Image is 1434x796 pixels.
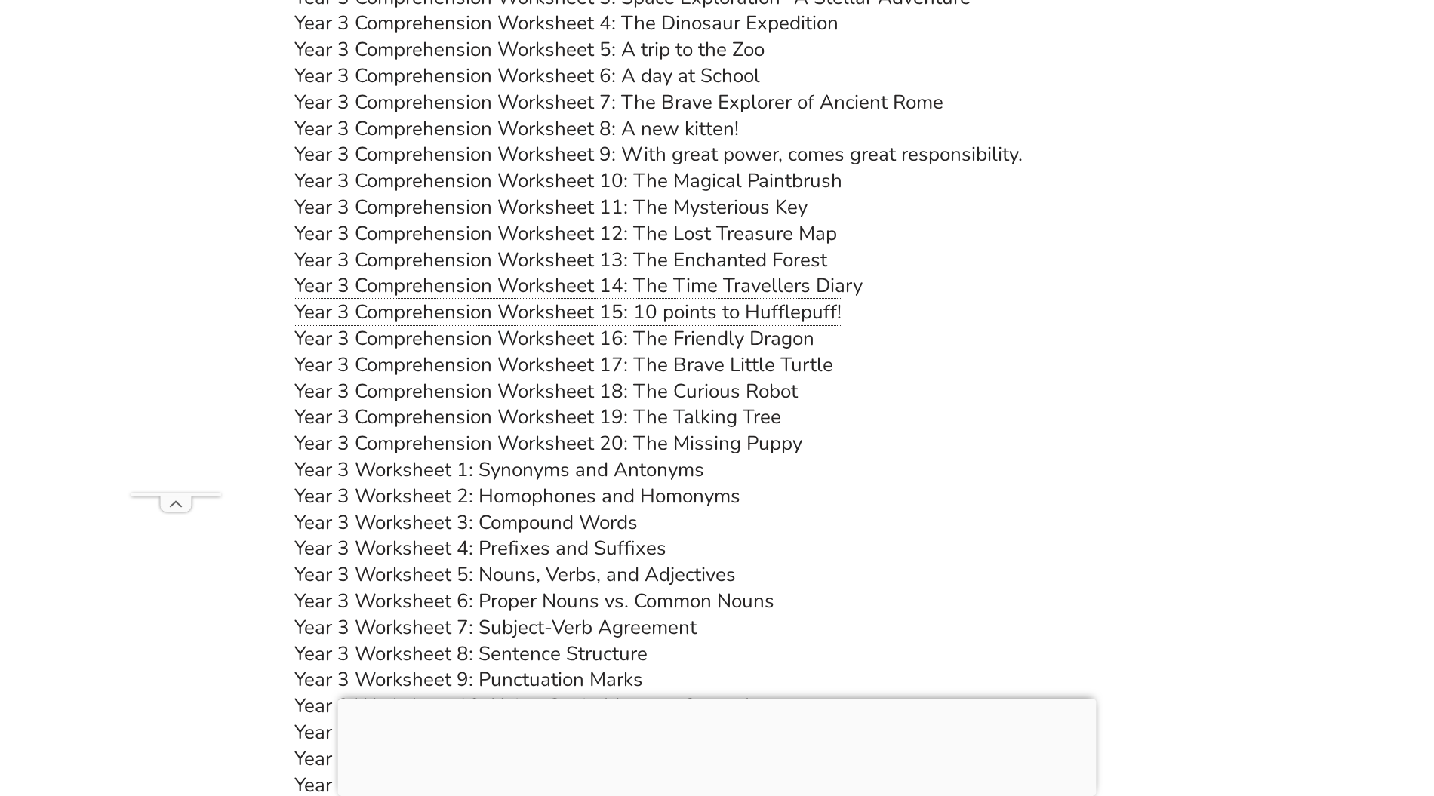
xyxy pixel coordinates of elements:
[294,666,643,693] a: Year 3 Worksheet 9: Punctuation Marks
[131,40,221,493] iframe: Advertisement
[294,115,739,142] a: Year 3 Comprehension Worksheet 8: A new kitten!
[1183,625,1434,796] iframe: Chat Widget
[294,719,758,745] a: Year 3 Worksheet 11: Contractions and Apostrophes
[294,89,943,115] a: Year 3 Comprehension Worksheet 7: The Brave Explorer of Ancient Rome
[294,220,837,247] a: Year 3 Comprehension Worksheet 12: The Lost Treasure Map
[294,194,808,220] a: Year 3 Comprehension Worksheet 11: The Mysterious Key
[294,588,774,614] a: Year 3 Worksheet 6: Proper Nouns vs. Common Nouns
[294,404,781,430] a: Year 3 Comprehension Worksheet 19: The Talking Tree
[294,561,736,588] a: Year 3 Worksheet 5: Nouns, Verbs, and Adjectives
[294,299,842,325] a: Year 3 Comprehension Worksheet 15: 10 points to Hufflepuff!
[338,699,1097,792] iframe: Advertisement
[294,378,798,404] a: Year 3 Comprehension Worksheet 18: The Curious Robot
[294,614,697,641] a: Year 3 Worksheet 7: Subject-Verb Agreement
[294,745,603,772] a: Year 3 Worksheet 12: Plural Forms
[294,693,761,719] a: Year 3 Worksheet 10: Using Capital Letters Correctly
[294,247,827,273] a: Year 3 Comprehension Worksheet 13: The Enchanted Forest
[294,36,765,63] a: Year 3 Comprehension Worksheet 5: A trip to the Zoo
[294,10,839,36] a: Year 3 Comprehension Worksheet 4: The Dinosaur Expedition
[294,63,760,89] a: Year 3 Comprehension Worksheet 6: A day at School
[294,325,814,352] a: Year 3 Comprehension Worksheet 16: The Friendly Dragon
[294,456,704,483] a: Year 3 Worksheet 1: Synonyms and Antonyms
[294,509,638,536] a: Year 3 Worksheet 3: Compound Words
[294,641,648,667] a: Year 3 Worksheet 8: Sentence Structure
[294,167,842,194] a: Year 3 Comprehension Worksheet 10: The Magical Paintbrush
[294,272,863,299] a: Year 3 Comprehension Worksheet 14: The Time Travellers Diary
[294,430,802,456] a: Year 3 Comprehension Worksheet 20: The Missing Puppy
[294,483,740,509] a: Year 3 Worksheet 2: Homophones and Homonyms
[294,141,1023,167] a: Year 3 Comprehension Worksheet 9: With great power, comes great responsibility.
[294,352,833,378] a: Year 3 Comprehension Worksheet 17: The Brave Little Turtle
[294,535,666,561] a: Year 3 Worksheet 4: Prefixes and Suffixes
